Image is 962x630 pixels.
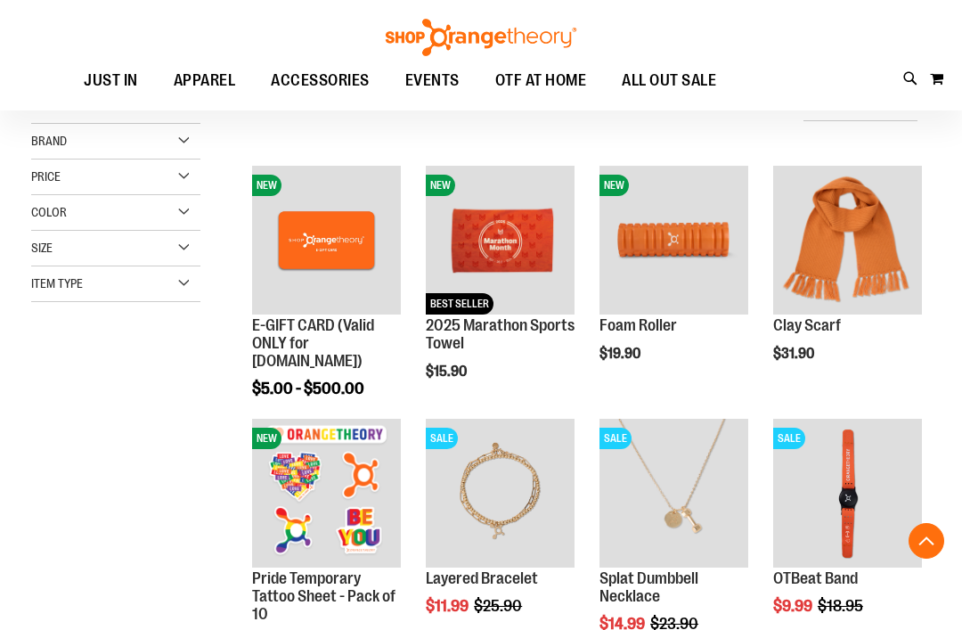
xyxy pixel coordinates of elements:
span: NEW [252,175,281,196]
span: ACCESSORIES [271,61,370,101]
a: Clay Scarf [773,316,841,334]
img: Shop Orangetheory [383,19,579,56]
span: NEW [252,428,281,449]
a: E-GIFT CARD (Valid ONLY for ShopOrangetheory.com)NEW [252,166,401,317]
a: Layered BraceletSALE [426,419,575,570]
a: Pride Temporary Tattoo Sheet - Pack of 10NEW [252,419,401,570]
div: product [243,157,410,442]
span: $19.90 [599,346,643,362]
a: Foam Roller [599,316,677,334]
div: product [591,157,757,407]
div: product [764,157,931,407]
span: OTF AT HOME [495,61,587,101]
span: SALE [773,428,805,449]
span: JUST IN [84,61,138,101]
a: Splat Dumbbell Necklace [599,569,698,605]
a: OTBeat Band [773,569,858,587]
span: BEST SELLER [426,293,493,315]
img: Front facing view of plus Necklace - Gold [599,419,748,568]
a: Foam RollerNEW [599,166,748,317]
span: Size [31,241,53,255]
img: E-GIFT CARD (Valid ONLY for ShopOrangetheory.com) [252,166,401,315]
span: $15.90 [426,364,469,380]
img: 2025 Marathon Sports Towel [426,166,575,315]
a: 2025 Marathon Sports TowelNEWBEST SELLER [426,166,575,317]
img: Layered Bracelet [426,419,575,568]
div: product [417,157,583,425]
a: Layered Bracelet [426,569,538,587]
span: Color [31,205,67,219]
span: $25.90 [474,597,525,615]
span: $5.00 - $500.00 [252,380,364,397]
span: SALE [426,428,458,449]
span: Brand [31,134,67,148]
span: Item Type [31,276,83,290]
img: Foam Roller [599,166,748,315]
span: ALL OUT SALE [622,61,716,101]
a: E-GIFT CARD (Valid ONLY for [DOMAIN_NAME]) [252,316,374,370]
button: Back To Top [909,523,944,559]
span: NEW [599,175,629,196]
a: 2025 Marathon Sports Towel [426,316,575,352]
a: Front facing view of plus Necklace - GoldSALE [599,419,748,570]
span: APPAREL [174,61,236,101]
span: SALE [599,428,632,449]
a: Clay Scarf [773,166,922,317]
span: EVENTS [405,61,460,101]
span: $18.95 [818,597,866,615]
img: OTBeat Band [773,419,922,568]
a: OTBeat BandSALE [773,419,922,570]
span: $31.90 [773,346,817,362]
span: $11.99 [426,597,471,615]
span: Price [31,169,61,184]
img: Clay Scarf [773,166,922,315]
a: Pride Temporary Tattoo Sheet - Pack of 10 [252,569,395,623]
img: Pride Temporary Tattoo Sheet - Pack of 10 [252,419,401,568]
span: $9.99 [773,597,815,615]
span: NEW [426,175,455,196]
